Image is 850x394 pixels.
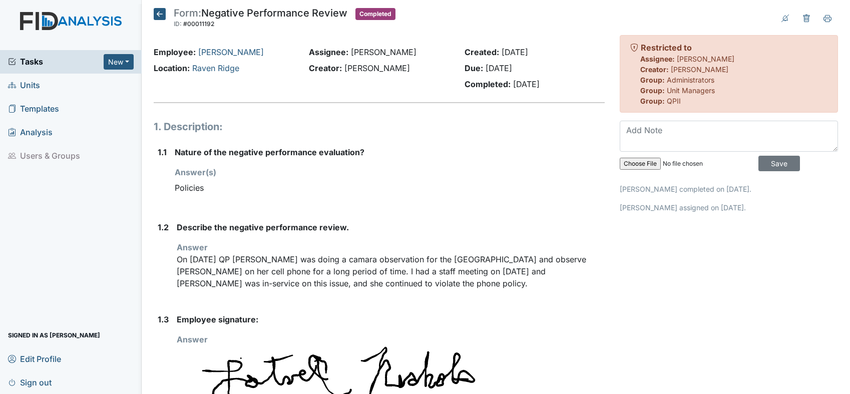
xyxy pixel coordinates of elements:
h1: 1. Description: [154,119,605,134]
strong: Created: [465,47,499,57]
button: New [104,54,134,70]
span: [DATE] [502,47,528,57]
a: Raven Ridge [192,63,239,73]
span: #00011192 [183,20,214,28]
label: 1.2 [158,221,169,233]
p: [PERSON_NAME] assigned on [DATE]. [620,202,838,213]
span: Templates [8,101,59,117]
p: On [DATE] QP [PERSON_NAME] was doing a camara observation for the [GEOGRAPHIC_DATA] and observe [... [177,253,605,289]
span: QPII [667,97,681,105]
strong: Group: [640,76,665,84]
div: Negative Performance Review [174,8,347,30]
a: Tasks [8,56,104,68]
strong: Group: [640,97,665,105]
span: [PERSON_NAME] [344,63,410,73]
span: Units [8,78,40,93]
span: [PERSON_NAME] [351,47,416,57]
div: Policies [175,178,605,197]
span: [PERSON_NAME] [671,65,728,74]
label: Employee signature: [177,313,258,325]
strong: Answer(s) [175,167,216,177]
span: ID: [174,20,182,28]
span: Edit Profile [8,351,61,366]
strong: Creator: [309,63,342,73]
strong: Answer [177,334,208,344]
strong: Restricted to [641,43,692,53]
span: Analysis [8,125,53,140]
label: 1.1 [158,146,167,158]
label: Describe the negative performance review. [177,221,349,233]
strong: Answer [177,242,208,252]
span: [DATE] [486,63,512,73]
span: Unit Managers [667,86,715,95]
span: Completed [355,8,395,20]
a: [PERSON_NAME] [198,47,264,57]
strong: Creator: [640,65,669,74]
strong: Location: [154,63,190,73]
p: [PERSON_NAME] completed on [DATE]. [620,184,838,194]
label: 1.3 [158,313,169,325]
strong: Employee: [154,47,196,57]
span: Administrators [667,76,714,84]
strong: Completed: [465,79,511,89]
strong: Assignee: [640,55,675,63]
strong: Due: [465,63,483,73]
span: Signed in as [PERSON_NAME] [8,327,100,343]
label: Nature of the negative performance evaluation? [175,146,364,158]
span: [DATE] [513,79,540,89]
strong: Group: [640,86,665,95]
span: Sign out [8,374,52,390]
input: Save [758,156,800,171]
span: [PERSON_NAME] [677,55,734,63]
span: Form: [174,7,201,19]
strong: Assignee: [309,47,348,57]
